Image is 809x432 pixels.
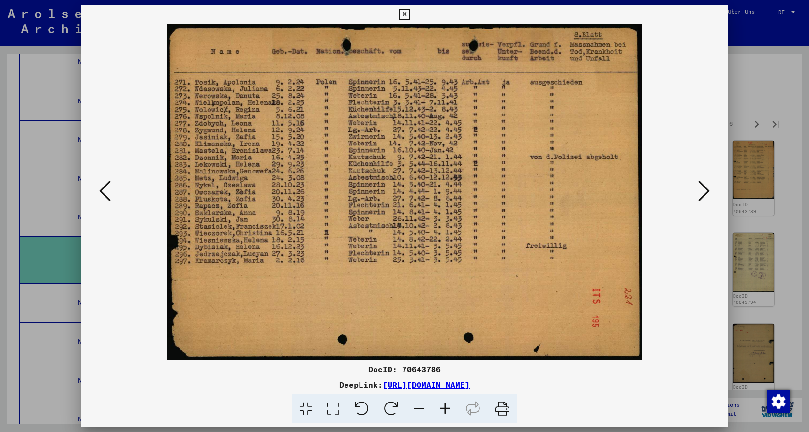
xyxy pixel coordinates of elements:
div: DocID: 70643786 [81,363,728,375]
div: DeepLink: [81,379,728,390]
a: [URL][DOMAIN_NAME] [383,380,470,389]
div: Zustimmung ändern [766,389,790,413]
img: Zustimmung ändern [767,390,790,413]
img: 001.jpg [114,24,695,360]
